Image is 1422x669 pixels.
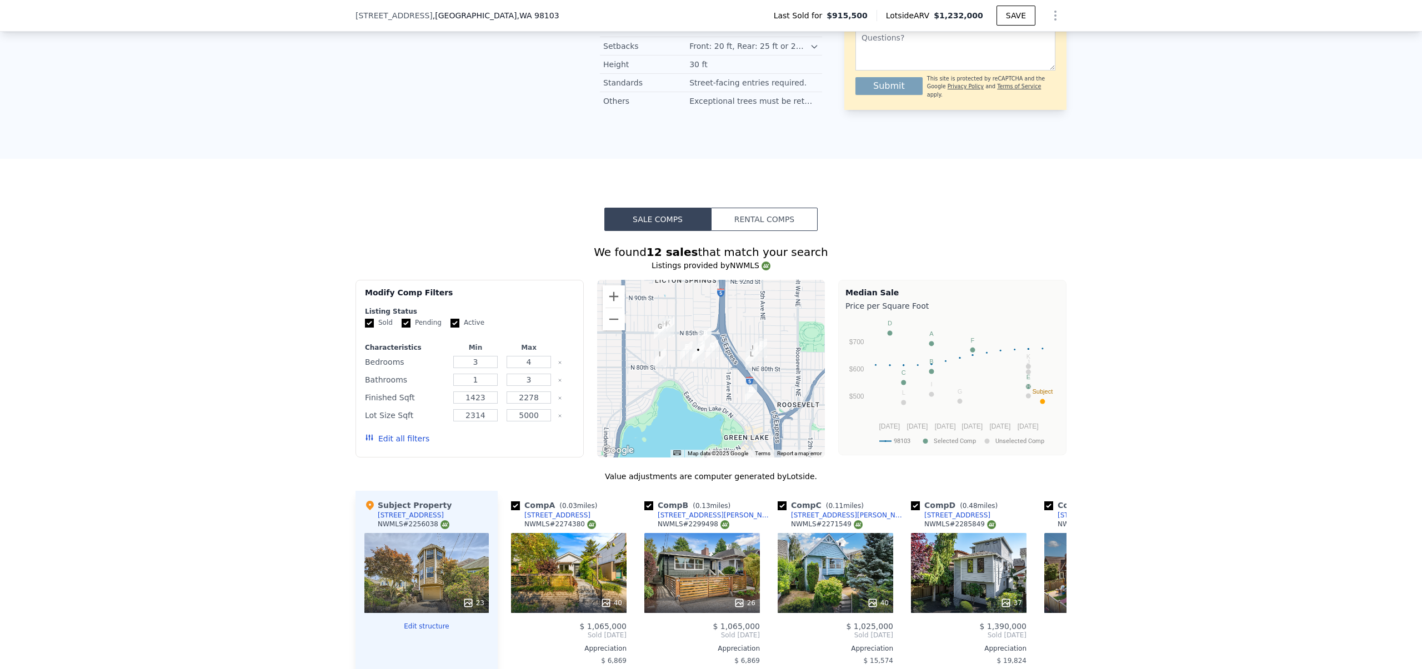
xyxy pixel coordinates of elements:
[713,622,760,631] span: $ 1,065,000
[924,520,996,529] div: NWMLS # 2285849
[365,319,374,328] input: Sold
[699,328,712,346] div: 8218 Bagley Ave N
[927,75,1055,99] div: This site is protected by reCAPTCHA and the Google and apply.
[600,597,622,608] div: 40
[364,500,452,511] div: Subject Property
[1018,422,1039,430] text: [DATE]
[463,597,484,608] div: 23
[963,502,978,510] span: 0.48
[911,511,990,520] a: [STREET_ADDRESS]
[855,77,923,95] button: Submit
[365,318,393,328] label: Sold
[689,77,809,88] div: Street-facing entries required.
[762,261,770,270] img: NWMLS Logo
[603,95,689,107] div: Others
[755,450,770,456] a: Terms
[603,77,689,88] div: Standards
[774,10,827,21] span: Last Sold for
[822,502,868,510] span: ( miles)
[365,390,447,405] div: Finished Sqft
[695,502,710,510] span: 0.13
[845,314,1059,452] svg: A chart.
[778,511,907,520] a: [STREET_ADDRESS][PERSON_NAME]
[745,343,758,361] div: 324 NE 81st St
[365,372,447,388] div: Bathrooms
[845,298,1059,314] div: Price per Square Foot
[1058,520,1129,529] div: NWMLS # 2387899
[689,95,819,107] div: Exceptional trees must be retained.
[355,10,433,21] span: [STREET_ADDRESS]
[658,511,773,520] div: [STREET_ADDRESS][PERSON_NAME]
[402,319,410,328] input: Pending
[402,318,442,328] label: Pending
[644,631,760,640] span: Sold [DATE]
[511,631,627,640] span: Sold [DATE]
[948,83,984,89] a: Privacy Policy
[849,365,864,373] text: $600
[647,245,698,259] strong: 12 sales
[511,511,590,520] a: [STREET_ADDRESS]
[1044,511,1124,520] a: [STREET_ADDRESS]
[692,344,704,363] div: 8020 Meridian Ave N
[558,414,562,418] button: Clear
[365,408,447,423] div: Lot Size Sqft
[745,384,757,403] div: 317 NE 76th St
[579,622,627,631] span: $ 1,065,000
[827,10,868,21] span: $915,500
[911,631,1027,640] span: Sold [DATE]
[440,520,449,529] img: NWMLS Logo
[849,393,864,400] text: $500
[562,502,577,510] span: 0.03
[990,422,1011,430] text: [DATE]
[1033,388,1053,395] text: Subject
[711,208,818,231] button: Rental Comps
[517,11,559,20] span: , WA 98103
[673,450,681,455] button: Keyboard shortcuts
[778,631,893,640] span: Sold [DATE]
[706,340,718,359] div: 8040 Corliss Ave N
[791,520,863,529] div: NWMLS # 2271549
[1044,644,1160,653] div: Appreciation
[958,388,963,395] text: G
[450,319,459,328] input: Active
[1026,383,1030,389] text: H
[929,358,933,365] text: B
[778,500,868,511] div: Comp C
[1000,597,1022,608] div: 37
[778,644,893,653] div: Appreciation
[911,644,1027,653] div: Appreciation
[1058,511,1124,520] div: [STREET_ADDRESS]
[924,511,990,520] div: [STREET_ADDRESS]
[378,511,444,520] div: [STREET_ADDRESS]
[987,520,996,529] img: NWMLS Logo
[364,622,489,631] button: Edit structure
[845,287,1059,298] div: Median Sale
[365,354,447,370] div: Bedrooms
[828,502,843,510] span: 0.11
[355,471,1066,482] div: Value adjustments are computer generated by Lotside .
[450,318,484,328] label: Active
[603,308,625,330] button: Zoom out
[894,437,910,445] text: 98103
[971,337,975,344] text: F
[911,500,1002,511] div: Comp D
[902,389,905,396] text: L
[1027,374,1030,380] text: E
[1044,500,1134,511] div: Comp E
[979,622,1027,631] span: $ 1,390,000
[1027,359,1030,365] text: J
[365,287,574,307] div: Modify Comp Filters
[504,343,553,352] div: Max
[755,339,767,358] div: 8117 5th Ave NE
[524,511,590,520] div: [STREET_ADDRESS]
[558,360,562,365] button: Clear
[558,396,562,400] button: Clear
[644,644,760,653] div: Appreciation
[688,502,735,510] span: ( miles)
[604,208,711,231] button: Sale Comps
[378,520,449,529] div: NWMLS # 2256038
[662,318,674,336] div: 8254 Densmore Ave N
[720,520,729,529] img: NWMLS Logo
[907,422,928,430] text: [DATE]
